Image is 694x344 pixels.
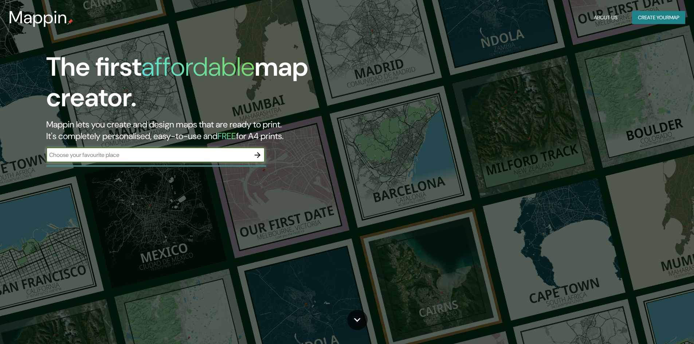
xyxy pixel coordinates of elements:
h5: FREE [217,130,236,142]
button: About Us [591,11,620,24]
input: Choose your favourite place [46,151,250,159]
h3: Mappin [9,7,67,28]
h1: The first map creator. [46,52,393,119]
img: mappin-pin [67,19,73,25]
h2: Mappin lets you create and design maps that are ready to print. It's completely personalised, eas... [46,119,393,142]
h1: affordable [141,50,255,84]
button: Create yourmap [632,11,685,24]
